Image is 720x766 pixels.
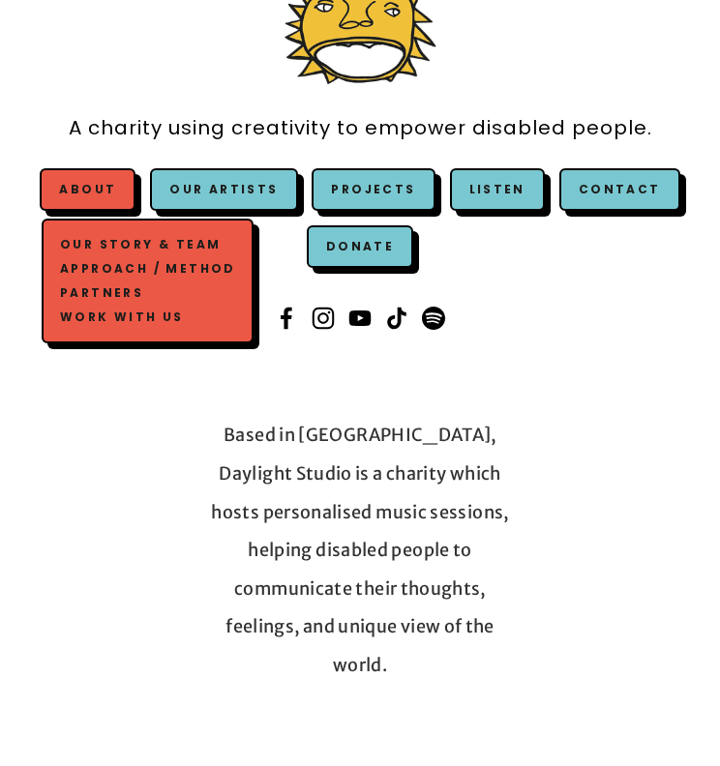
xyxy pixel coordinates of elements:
a: Our Story & Team [55,232,240,256]
a: Work with us [55,306,240,330]
a: About [59,181,116,197]
a: Partners [55,281,240,306]
a: Listen [469,181,525,197]
p: Based in [GEOGRAPHIC_DATA], Daylight Studio is a charity which hosts personalised music sessions,... [206,416,515,684]
a: Projects [312,168,435,211]
a: Approach / Method [55,257,240,281]
a: Contact [559,168,680,211]
a: Our Artists [150,168,297,211]
a: Donate [307,225,413,268]
a: A charity using creativity to empower disabled people. [69,106,652,150]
